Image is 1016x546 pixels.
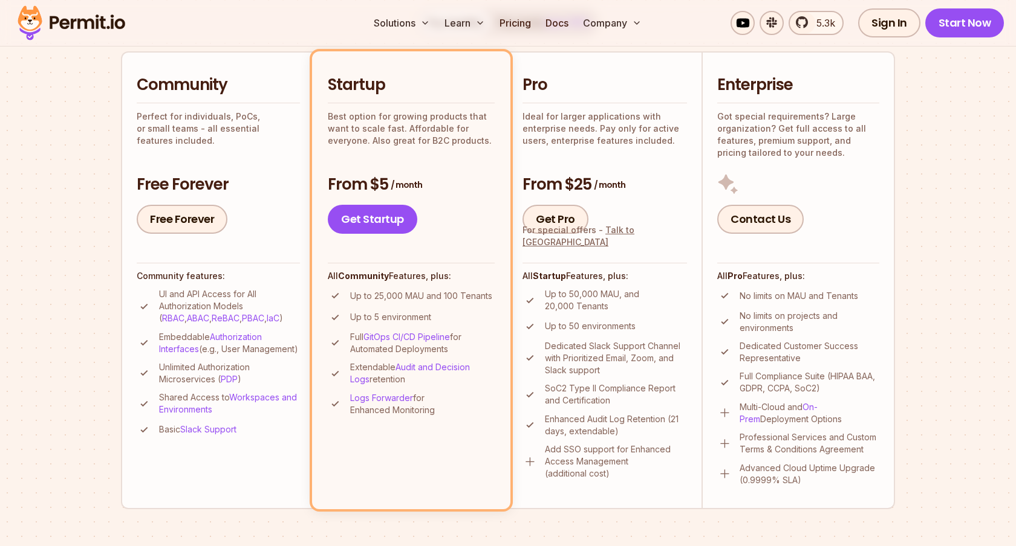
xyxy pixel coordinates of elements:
p: Full Compliance Suite (HIPAA BAA, GDPR, CCPA, SoC2) [740,370,879,394]
button: Learn [440,11,490,35]
span: 5.3k [809,16,835,30]
a: GitOps CI/CD Pipeline [363,332,450,342]
p: Add SSO support for Enhanced Access Management (additional cost) [545,443,687,480]
strong: Community [338,271,389,281]
a: Sign In [858,8,920,37]
h2: Pro [523,74,687,96]
a: Contact Us [717,205,804,234]
a: Pricing [495,11,536,35]
h4: Community features: [137,270,300,282]
a: Logs Forwarder [350,393,413,403]
p: Unlimited Authorization Microservices ( ) [159,361,300,385]
p: Professional Services and Custom Terms & Conditions Agreement [740,431,879,455]
p: Perfect for individuals, PoCs, or small teams - all essential features included. [137,111,300,147]
a: Free Forever [137,205,227,234]
h4: All Features, plus: [523,270,687,282]
p: Multi-Cloud and Deployment Options [740,401,879,425]
p: for Enhanced Monitoring [350,392,495,416]
p: UI and API Access for All Authorization Models ( , , , , ) [159,288,300,324]
a: ReBAC [212,313,239,323]
p: No limits on projects and environments [740,310,879,334]
p: Basic [159,423,236,435]
p: Up to 50 environments [545,320,636,332]
h2: Community [137,74,300,96]
h2: Startup [328,74,495,96]
p: No limits on MAU and Tenants [740,290,858,302]
a: On-Prem [740,402,818,424]
p: Got special requirements? Large organization? Get full access to all features, premium support, a... [717,111,879,159]
a: PDP [221,374,238,384]
p: Best option for growing products that want to scale fast. Affordable for everyone. Also great for... [328,111,495,147]
a: Authorization Interfaces [159,332,262,354]
p: Shared Access to [159,391,300,416]
p: Dedicated Slack Support Channel with Prioritized Email, Zoom, and Slack support [545,340,687,376]
p: SoC2 Type II Compliance Report and Certification [545,382,687,406]
a: Start Now [925,8,1005,37]
p: Dedicated Customer Success Representative [740,340,879,364]
a: Get Startup [328,205,417,234]
p: Embeddable (e.g., User Management) [159,331,300,355]
strong: Startup [533,271,566,281]
a: Slack Support [180,424,236,434]
h2: Enterprise [717,74,879,96]
a: Docs [541,11,573,35]
p: Up to 50,000 MAU, and 20,000 Tenants [545,288,687,312]
p: Up to 5 environment [350,311,431,323]
h3: From $25 [523,174,687,196]
p: Extendable retention [350,361,495,385]
h3: From $5 [328,174,495,196]
h3: Free Forever [137,174,300,196]
a: ABAC [187,313,209,323]
button: Company [578,11,646,35]
h4: All Features, plus: [717,270,879,282]
p: Up to 25,000 MAU and 100 Tenants [350,290,492,302]
p: Advanced Cloud Uptime Upgrade (0.9999% SLA) [740,462,879,486]
a: Audit and Decision Logs [350,362,470,384]
a: RBAC [162,313,184,323]
p: Full for Automated Deployments [350,331,495,355]
div: For special offers - [523,224,687,248]
img: Permit logo [12,2,131,43]
p: Ideal for larger applications with enterprise needs. Pay only for active users, enterprise featur... [523,111,687,147]
strong: Pro [728,271,743,281]
a: IaC [267,313,279,323]
a: PBAC [242,313,264,323]
h4: All Features, plus: [328,270,495,282]
a: Get Pro [523,205,588,234]
button: Solutions [369,11,435,35]
p: Enhanced Audit Log Retention (21 days, extendable) [545,413,687,437]
span: / month [594,179,625,191]
a: 5.3k [789,11,844,35]
span: / month [391,179,422,191]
